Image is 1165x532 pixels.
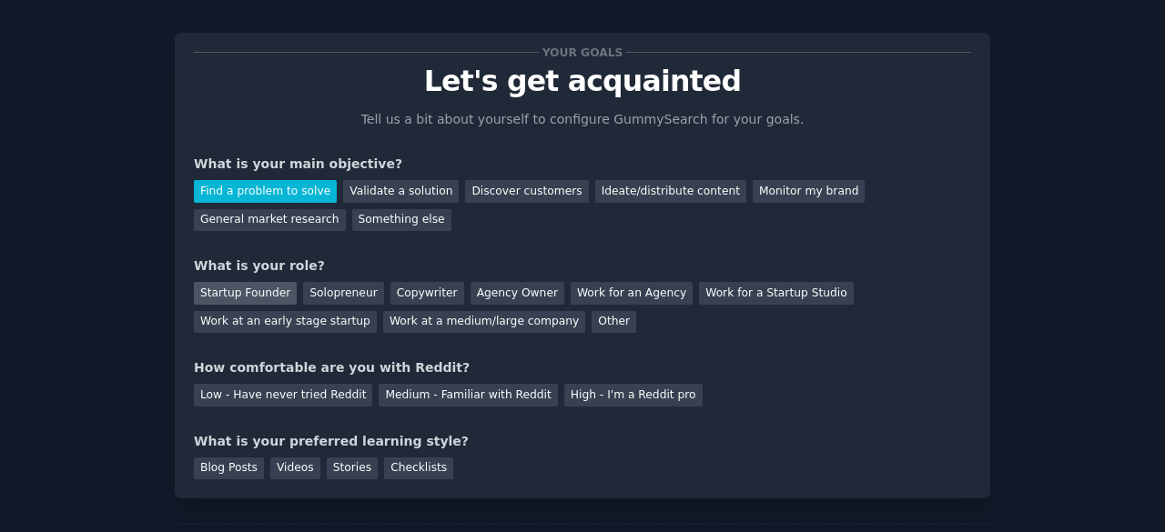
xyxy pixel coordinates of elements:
div: Startup Founder [194,282,297,305]
div: Work at an early stage startup [194,311,377,334]
div: What is your main objective? [194,155,971,174]
div: Other [592,311,636,334]
div: How comfortable are you with Reddit? [194,358,971,377]
div: Work for an Agency [571,282,693,305]
div: Discover customers [465,180,588,203]
div: Monitor my brand [753,180,865,203]
div: What is your role? [194,256,971,276]
div: Checklists [384,457,453,480]
p: Tell us a bit about yourself to configure GummySearch for your goals. [353,110,812,129]
div: Low - Have never tried Reddit [194,384,372,407]
div: General market research [194,209,346,232]
div: Work for a Startup Studio [699,282,853,305]
span: Your goals [539,43,626,62]
div: Stories [327,457,378,480]
div: Solopreneur [303,282,383,305]
div: Ideate/distribute content [595,180,746,203]
div: Validate a solution [343,180,459,203]
div: Agency Owner [471,282,564,305]
div: What is your preferred learning style? [194,432,971,451]
div: Blog Posts [194,457,264,480]
p: Let's get acquainted [194,65,971,97]
div: Videos [270,457,320,480]
div: Something else [352,209,451,232]
div: Medium - Familiar with Reddit [379,384,557,407]
div: Find a problem to solve [194,180,337,203]
div: Copywriter [390,282,464,305]
div: Work at a medium/large company [383,311,585,334]
div: High - I'm a Reddit pro [564,384,703,407]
